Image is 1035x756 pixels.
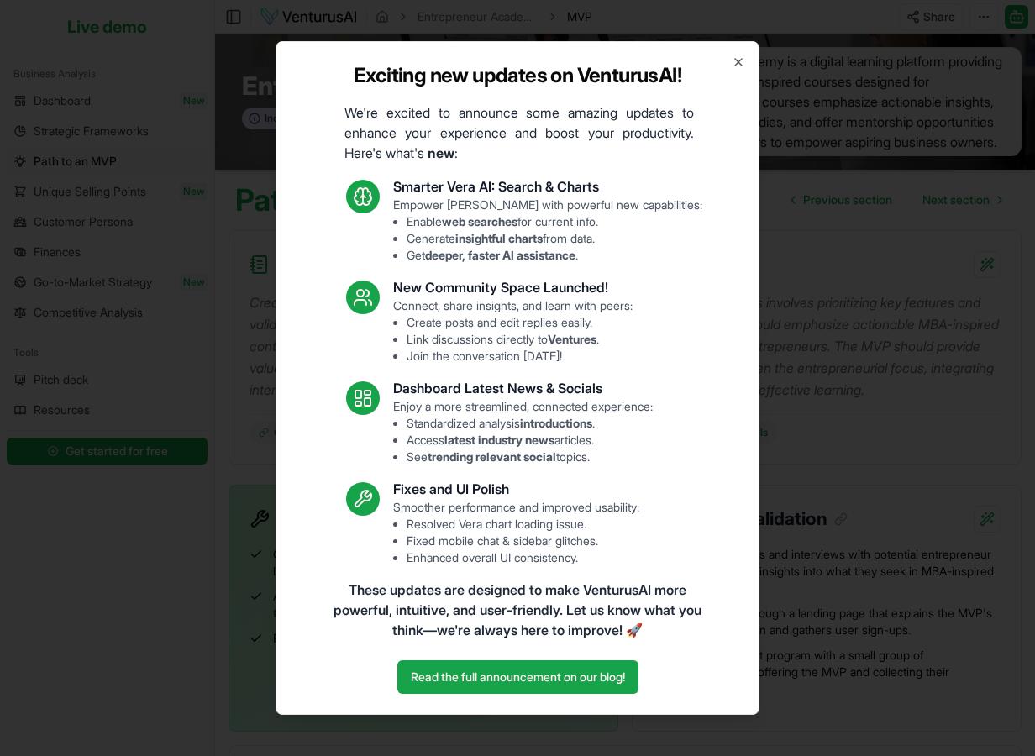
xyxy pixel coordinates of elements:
h3: Fixes and UI Polish [393,479,639,499]
a: Read the full announcement on our blog! [397,660,638,694]
li: Enable for current info. [407,213,702,230]
strong: web searches [442,214,517,228]
strong: latest industry news [444,433,554,447]
p: Empower [PERSON_NAME] with powerful new capabilities: [393,197,702,264]
li: Resolved Vera chart loading issue. [407,516,639,533]
p: We're excited to announce some amazing updates to enhance your experience and boost your producti... [331,102,707,163]
p: These updates are designed to make VenturusAI more powerful, intuitive, and user-friendly. Let us... [329,580,706,640]
strong: Ventures [548,332,596,346]
p: Enjoy a more streamlined, connected experience: [393,398,653,465]
li: Access articles. [407,432,653,449]
strong: deeper, faster AI assistance [425,248,575,262]
p: Smoother performance and improved usability: [393,499,639,566]
li: See topics. [407,449,653,465]
h2: Exciting new updates on VenturusAI! [354,62,681,89]
strong: insightful charts [455,231,543,245]
li: Standardized analysis . [407,415,653,432]
h3: Dashboard Latest News & Socials [393,378,653,398]
h3: New Community Space Launched! [393,277,633,297]
li: Enhanced overall UI consistency. [407,549,639,566]
li: Link discussions directly to . [407,331,633,348]
strong: new [428,144,454,161]
li: Generate from data. [407,230,702,247]
li: Create posts and edit replies easily. [407,314,633,331]
li: Join the conversation [DATE]! [407,348,633,365]
li: Get . [407,247,702,264]
h3: Smarter Vera AI: Search & Charts [393,176,702,197]
li: Fixed mobile chat & sidebar glitches. [407,533,639,549]
strong: trending relevant social [428,449,556,464]
p: Connect, share insights, and learn with peers: [393,297,633,365]
strong: introductions [520,416,592,430]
